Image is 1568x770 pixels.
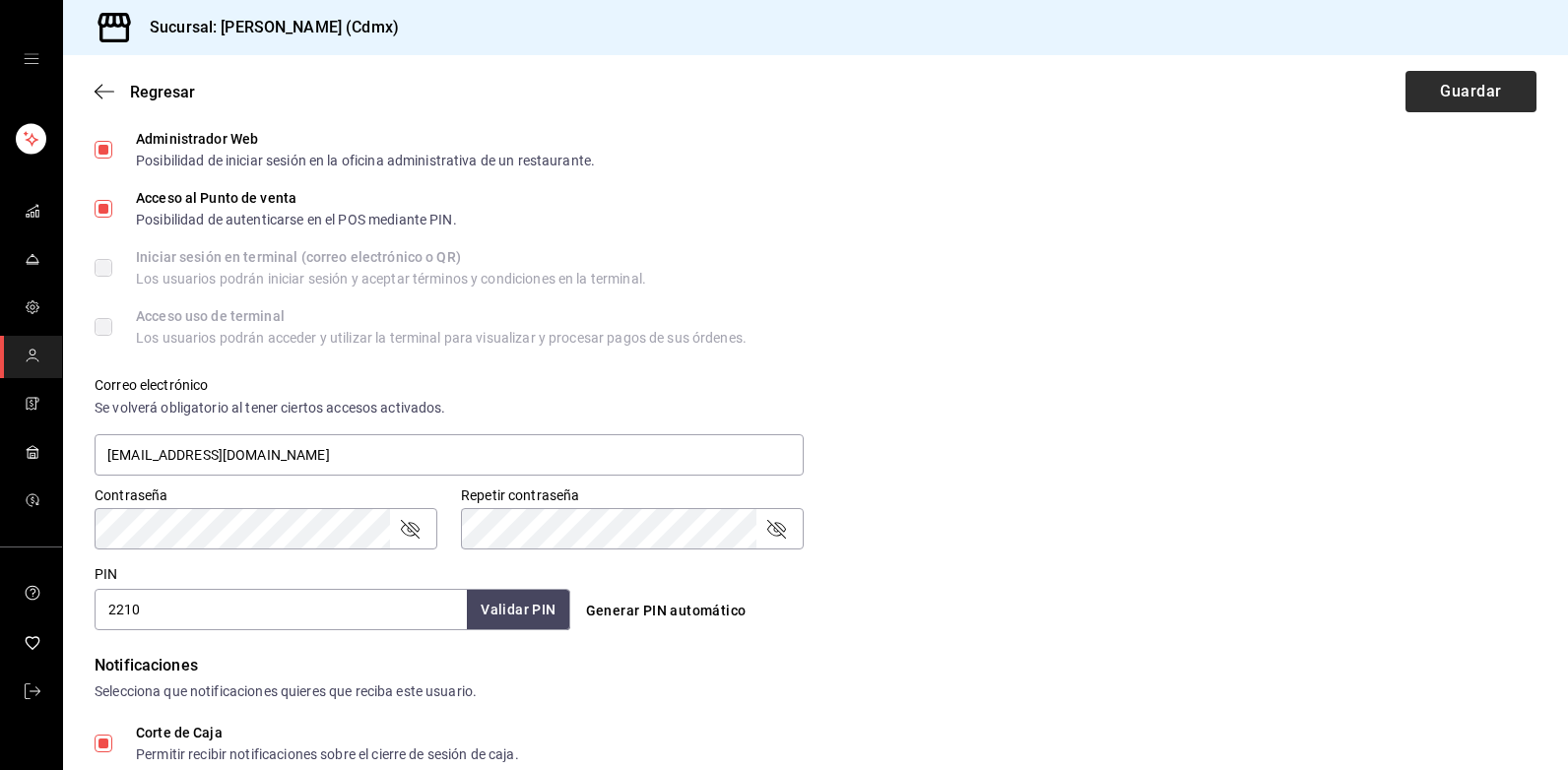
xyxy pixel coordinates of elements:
[134,16,399,39] h3: Sucursal: [PERSON_NAME] (Cdmx)
[136,154,595,167] div: Posibilidad de iniciar sesión en la oficina administrativa de un restaurante.
[136,747,519,761] div: Permitir recibir notificaciones sobre el cierre de sesión de caja.
[1405,71,1536,112] button: Guardar
[578,593,754,629] button: Generar PIN automático
[95,567,117,581] label: PIN
[95,488,437,502] label: Contraseña
[136,272,646,286] div: Los usuarios podrán iniciar sesión y aceptar términos y condiciones en la terminal.
[95,589,467,630] input: 3 a 6 dígitos
[136,309,747,323] div: Acceso uso de terminal
[136,213,457,226] div: Posibilidad de autenticarse en el POS mediante PIN.
[95,398,804,418] div: Se volverá obligatorio al tener ciertos accesos activados.
[136,250,646,264] div: Iniciar sesión en terminal (correo electrónico o QR)
[136,331,747,345] div: Los usuarios podrán acceder y utilizar la terminal para visualizar y procesar pagos de sus órdenes.
[467,590,569,630] button: Validar PIN
[764,517,788,541] button: passwordField
[95,654,1536,677] div: Notificaciones
[95,378,804,392] label: Correo electrónico
[398,517,422,541] button: passwordField
[136,726,519,739] div: Corte de Caja
[130,83,195,101] span: Regresar
[136,132,595,146] div: Administrador Web
[461,488,804,502] label: Repetir contraseña
[136,191,457,205] div: Acceso al Punto de venta
[95,681,1536,702] div: Selecciona que notificaciones quieres que reciba este usuario.
[24,51,39,67] button: open drawer
[95,83,195,101] button: Regresar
